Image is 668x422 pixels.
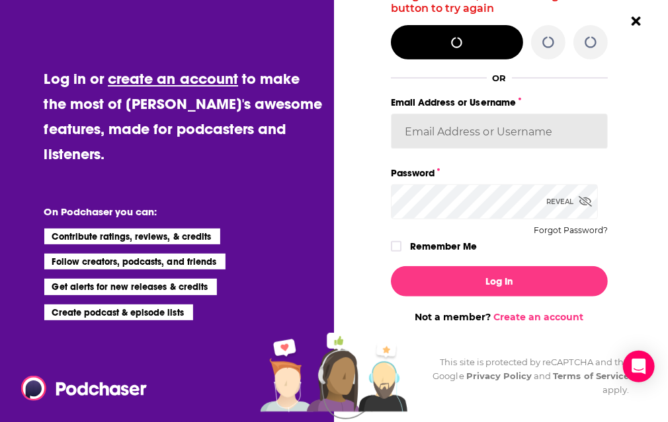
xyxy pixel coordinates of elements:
[391,94,608,111] label: Email Address or Username
[44,279,217,295] li: Get alerts for new releases & credits
[412,355,629,397] div: This site is protected by reCAPTCHA and the Google and apply.
[624,9,649,34] button: Close Button
[534,226,608,235] button: Forgot Password?
[553,370,629,381] a: Terms of Service
[623,351,655,382] div: Open Intercom Messenger
[391,114,608,149] input: Email Address or Username
[44,304,193,320] li: Create podcast & episode lists
[21,376,137,401] a: Podchaser - Follow, Share and Rate Podcasts
[44,254,226,269] li: Follow creators, podcasts, and friends
[44,229,221,244] li: Contribute ratings, reviews, & credits
[391,164,608,182] label: Password
[44,205,309,218] li: On Podchaser you can:
[391,311,608,323] div: Not a member?
[410,238,477,255] label: Remember Me
[492,73,506,83] div: OR
[108,69,238,88] a: create an account
[21,376,147,401] img: Podchaser - Follow, Share and Rate Podcasts
[391,266,608,297] button: Log In
[466,370,532,381] a: Privacy Policy
[546,184,592,219] div: Reveal
[493,311,583,323] a: Create an account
